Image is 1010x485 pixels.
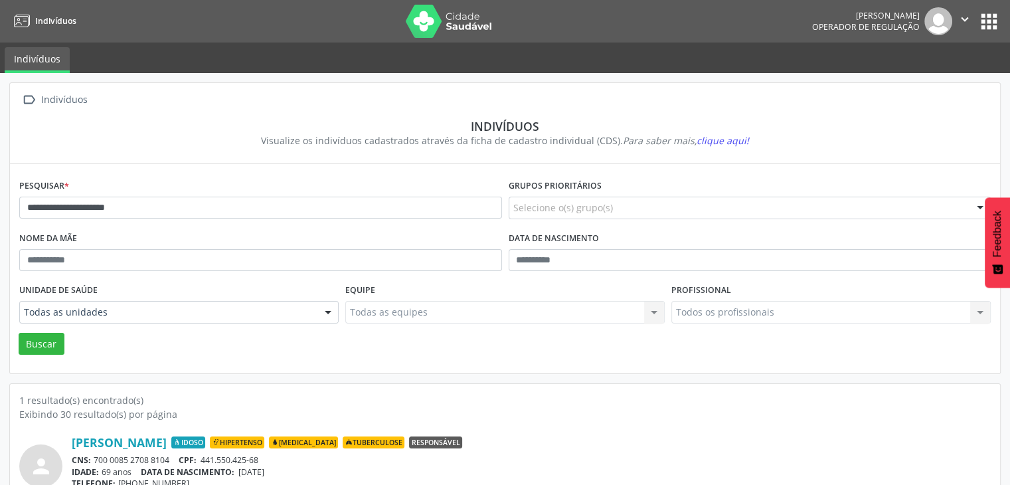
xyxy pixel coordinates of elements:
[72,454,91,466] span: CNS:
[72,466,991,478] div: 69 anos
[623,134,749,147] i: Para saber mais,
[141,466,234,478] span: DATA DE NASCIMENTO:
[345,280,375,301] label: Equipe
[924,7,952,35] img: img
[19,176,69,197] label: Pesquisar
[72,435,167,450] a: [PERSON_NAME]
[210,436,264,448] span: Hipertenso
[513,201,613,215] span: Selecione o(s) grupo(s)
[19,90,90,110] a:  Indivíduos
[238,466,264,478] span: [DATE]
[29,134,981,147] div: Visualize os indivíduos cadastrados através da ficha de cadastro individual (CDS).
[5,47,70,73] a: Indivíduos
[19,229,77,249] label: Nome da mãe
[958,12,972,27] i: 
[35,15,76,27] span: Indivíduos
[977,10,1001,33] button: apps
[409,436,462,448] span: Responsável
[671,280,731,301] label: Profissional
[9,10,76,32] a: Indivíduos
[72,454,991,466] div: 700 0085 2708 8104
[201,454,258,466] span: 441.550.425-68
[269,436,338,448] span: [MEDICAL_DATA]
[19,333,64,355] button: Buscar
[991,211,1003,257] span: Feedback
[72,466,99,478] span: IDADE:
[952,7,977,35] button: 
[171,436,205,448] span: Idoso
[19,90,39,110] i: 
[812,10,920,21] div: [PERSON_NAME]
[24,306,311,319] span: Todas as unidades
[343,436,404,448] span: Tuberculose
[29,119,981,134] div: Indivíduos
[39,90,90,110] div: Indivíduos
[509,229,599,249] label: Data de nascimento
[19,393,991,407] div: 1 resultado(s) encontrado(s)
[697,134,749,147] span: clique aqui!
[179,454,197,466] span: CPF:
[19,407,991,421] div: Exibindo 30 resultado(s) por página
[985,197,1010,288] button: Feedback - Mostrar pesquisa
[19,280,98,301] label: Unidade de saúde
[812,21,920,33] span: Operador de regulação
[509,176,602,197] label: Grupos prioritários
